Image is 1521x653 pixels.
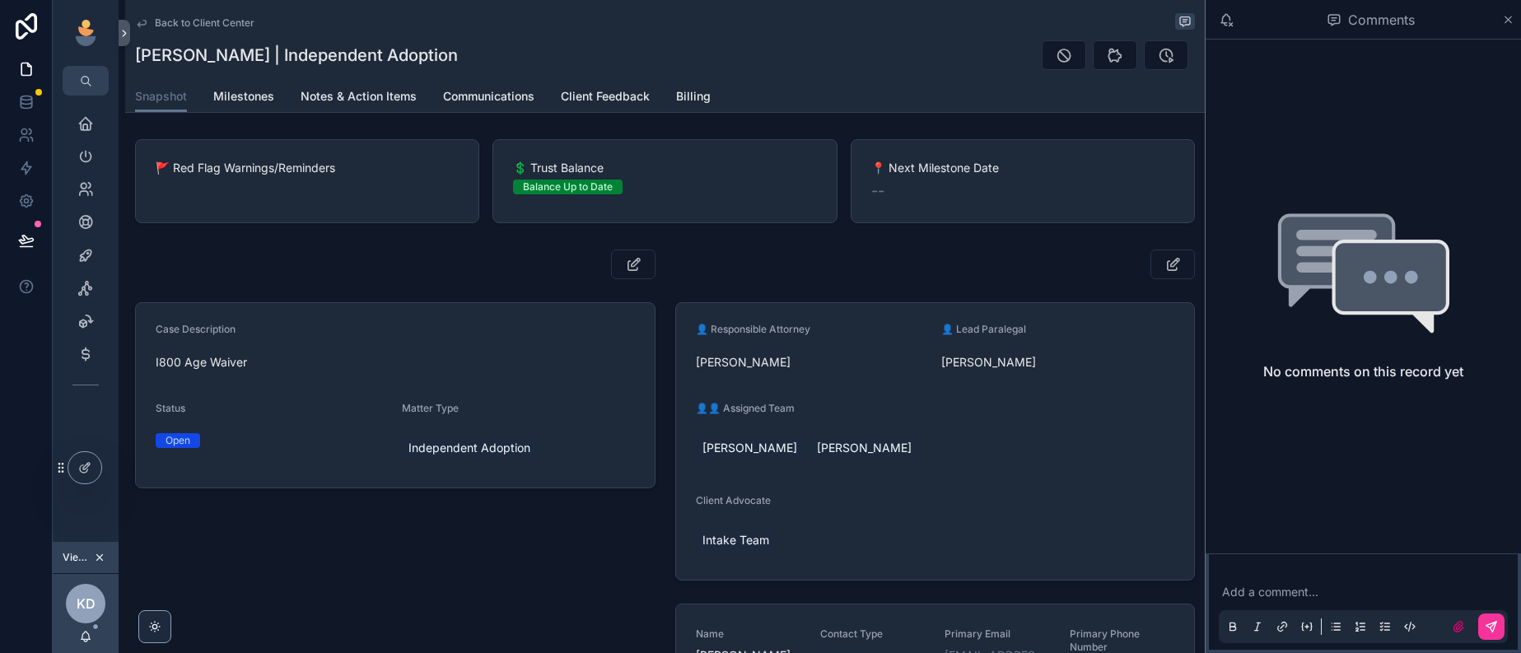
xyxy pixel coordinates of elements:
[696,323,810,335] span: 👤 Responsible Attorney
[676,88,711,105] span: Billing
[696,402,795,414] span: 👤👤 Assigned Team
[1263,361,1463,381] h2: No comments on this record yet
[941,354,1036,371] span: [PERSON_NAME]
[301,88,417,105] span: Notes & Action Items
[941,323,1026,335] span: 👤 Lead Paralegal
[156,323,236,335] span: Case Description
[871,180,884,203] span: --
[513,160,816,176] span: 💲 Trust Balance
[77,594,96,613] span: KD
[72,20,99,46] img: App logo
[443,82,534,114] a: Communications
[135,82,187,113] a: Snapshot
[817,440,912,456] span: [PERSON_NAME]
[135,88,187,105] span: Snapshot
[402,402,459,414] span: Matter Type
[702,532,769,548] span: Intake Team
[561,82,650,114] a: Client Feedback
[443,88,534,105] span: Communications
[523,180,613,194] div: Balance Up to Date
[676,82,711,114] a: Billing
[696,494,771,506] span: Client Advocate
[63,551,91,564] span: Viewing as [PERSON_NAME]
[156,402,185,414] span: Status
[155,16,254,30] span: Back to Client Center
[871,160,1174,176] span: 📍 Next Milestone Date
[696,627,800,641] span: Name
[53,96,119,422] div: scrollable content
[696,354,791,371] span: [PERSON_NAME]
[820,627,925,641] span: Contact Type
[301,82,417,114] a: Notes & Action Items
[561,88,650,105] span: Client Feedback
[156,160,459,176] span: 🚩 Red Flag Warnings/Reminders
[166,433,190,448] div: Open
[156,354,635,371] span: I800 Age Waiver
[408,440,530,456] span: Independent Adoption
[702,440,797,456] span: [PERSON_NAME]
[213,82,274,114] a: Milestones
[135,44,458,67] h1: [PERSON_NAME] | Independent Adoption
[1348,10,1415,30] span: Comments
[945,627,1049,641] span: Primary Email
[213,88,274,105] span: Milestones
[135,16,254,30] a: Back to Client Center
